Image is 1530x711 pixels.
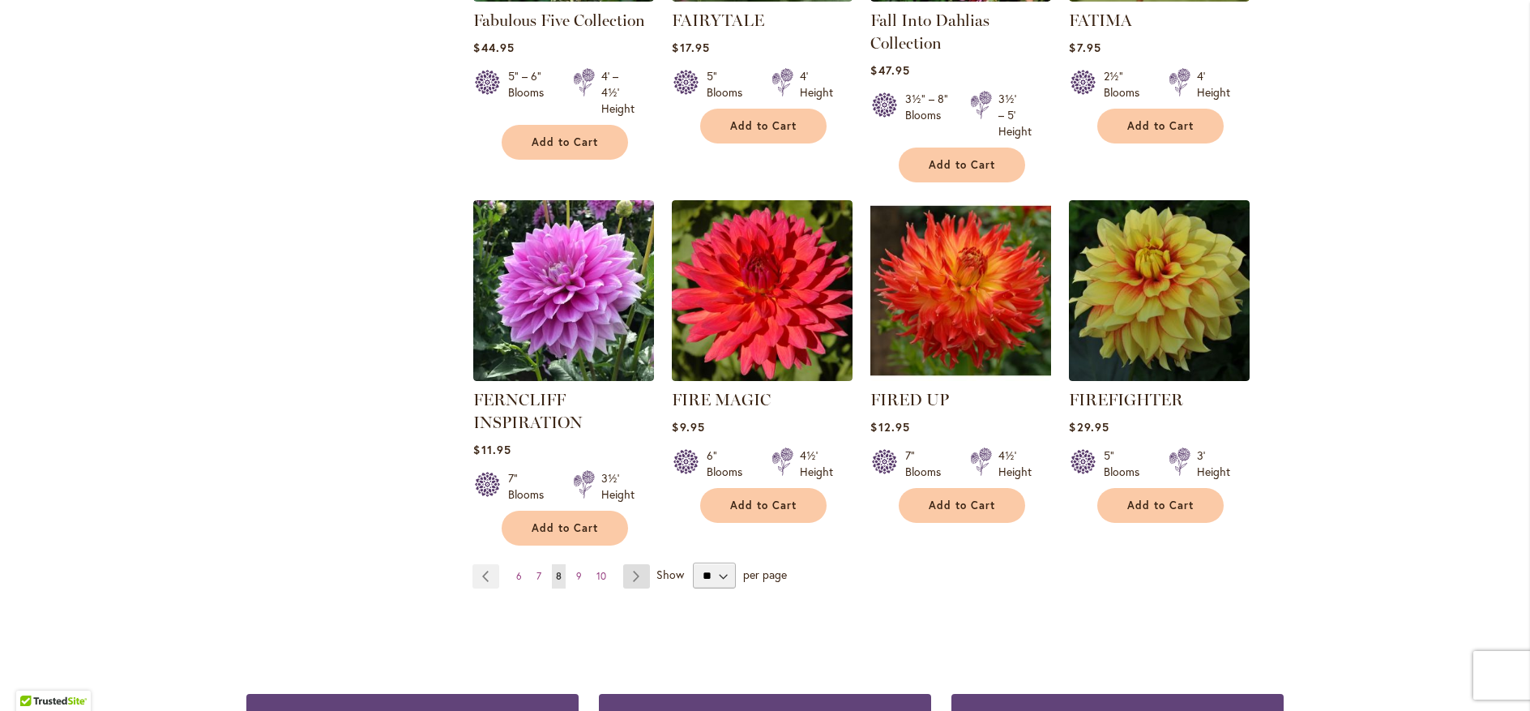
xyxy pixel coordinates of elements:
span: 9 [576,570,582,582]
button: Add to Cart [502,511,628,546]
span: $17.95 [672,40,709,55]
div: 3' Height [1197,448,1230,480]
span: Show [656,567,684,582]
div: 4' Height [1197,68,1230,101]
a: Ferncliff Inspiration [473,369,654,384]
img: Ferncliff Inspiration [473,200,654,381]
img: FIREFIGHTER [1069,200,1250,381]
a: 10 [592,564,610,589]
a: 9 [572,564,586,589]
div: 3½' – 5' Height [998,91,1032,139]
a: FAIRYTALE [672,11,764,30]
button: Add to Cart [502,125,628,160]
a: 6 [512,564,526,589]
div: 5" Blooms [1104,448,1149,480]
span: $11.95 [473,442,511,457]
span: 6 [516,570,522,582]
div: 5" Blooms [707,68,752,101]
button: Add to Cart [899,488,1025,523]
a: FIRED UP [870,369,1051,384]
div: 6" Blooms [707,448,752,480]
a: FIRE MAGIC [672,369,853,384]
span: $7.95 [1069,40,1100,55]
span: $44.95 [473,40,514,55]
div: 2½" Blooms [1104,68,1149,101]
span: $9.95 [672,419,704,435]
div: 4' – 4½' Height [601,68,635,117]
a: 7 [532,564,545,589]
span: per page [743,567,787,582]
div: 7" Blooms [508,470,553,503]
a: Fabulous Five Collection [473,11,645,30]
div: 5" – 6" Blooms [508,68,553,117]
a: FIREFIGHTER [1069,390,1183,409]
button: Add to Cart [1097,109,1224,143]
span: 7 [536,570,541,582]
a: FIRED UP [870,390,949,409]
a: FIRE MAGIC [672,390,771,409]
button: Add to Cart [1097,488,1224,523]
img: FIRED UP [870,200,1051,381]
div: 3½" – 8" Blooms [905,91,951,139]
a: FATIMA [1069,11,1132,30]
div: 3½' Height [601,470,635,503]
a: FIREFIGHTER [1069,369,1250,384]
a: FERNCLIFF INSPIRATION [473,390,583,432]
span: 8 [556,570,562,582]
span: Add to Cart [532,135,598,149]
span: Add to Cart [929,499,995,512]
span: Add to Cart [532,521,598,535]
button: Add to Cart [700,109,827,143]
span: Add to Cart [730,119,797,133]
span: Add to Cart [1127,119,1194,133]
span: Add to Cart [730,499,797,512]
span: 10 [596,570,606,582]
a: Fall Into Dahlias Collection [870,11,989,53]
iframe: Launch Accessibility Center [12,653,58,699]
div: 4½' Height [998,448,1032,480]
span: $47.95 [870,62,909,78]
span: $29.95 [1069,419,1109,435]
button: Add to Cart [700,488,827,523]
div: 4' Height [800,68,833,101]
span: $12.95 [870,419,909,435]
span: Add to Cart [929,158,995,172]
span: Add to Cart [1127,499,1194,512]
button: Add to Cart [899,148,1025,182]
div: 4½' Height [800,448,833,480]
img: FIRE MAGIC [672,200,853,381]
div: 7" Blooms [905,448,951,480]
